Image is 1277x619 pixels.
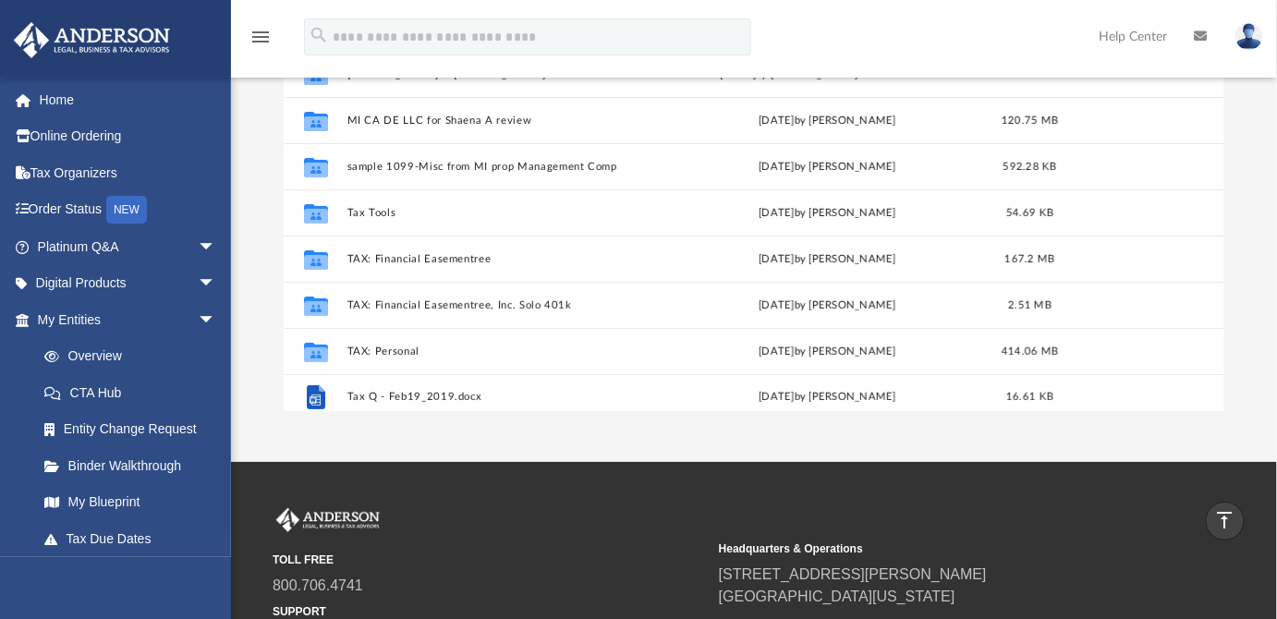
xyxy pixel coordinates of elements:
[1001,346,1057,357] span: 414.06 MB
[347,68,662,80] button: [PERSON_NAME] & [PERSON_NAME]
[26,447,244,484] a: Binder Walkthrough
[198,301,235,339] span: arrow_drop_down
[719,589,955,604] a: [GEOGRAPHIC_DATA][US_STATE]
[719,566,987,582] a: [STREET_ADDRESS][PERSON_NAME]
[1001,69,1057,79] span: 144.01 MB
[13,557,235,594] a: My [PERSON_NAME] Teamarrow_drop_down
[273,577,363,593] a: 800.706.4741
[26,484,235,521] a: My Blueprint
[249,26,272,48] i: menu
[284,29,1225,412] div: grid
[26,338,244,375] a: Overview
[13,154,244,191] a: Tax Organizers
[670,113,985,129] div: [DATE] by [PERSON_NAME]
[670,297,985,314] div: [DATE] by [PERSON_NAME]
[273,508,383,532] img: Anderson Advisors Platinum Portal
[1214,509,1236,531] i: vertical_align_top
[309,25,329,45] i: search
[1119,383,1161,411] button: More options
[13,81,244,118] a: Home
[670,251,985,268] div: [DATE] by [PERSON_NAME]
[198,557,235,595] span: arrow_drop_down
[198,265,235,303] span: arrow_drop_down
[1008,300,1052,310] span: 2.51 MB
[13,301,244,338] a: My Entitiesarrow_drop_down
[26,411,244,448] a: Entity Change Request
[26,374,244,411] a: CTA Hub
[670,389,985,406] div: [DATE] by [PERSON_NAME]
[198,228,235,266] span: arrow_drop_down
[1001,115,1057,126] span: 120.75 MB
[13,191,244,229] a: Order StatusNEW
[1235,23,1263,50] img: User Pic
[347,161,662,173] button: sample 1099-Misc from MI prop Management Comp
[106,196,147,224] div: NEW
[347,253,662,265] button: TAX: Financial Easementree
[347,115,662,127] button: MI CA DE LLC for Shaena A review
[670,344,985,360] div: [DATE] by [PERSON_NAME]
[347,346,662,358] button: TAX: Personal
[249,35,272,48] a: menu
[670,159,985,176] div: [DATE] by [PERSON_NAME]
[8,22,176,58] img: Anderson Advisors Platinum Portal
[273,552,706,568] small: TOLL FREE
[347,299,662,311] button: TAX: Financial Easementree, Inc. Solo 401k
[13,118,244,155] a: Online Ordering
[347,391,662,403] button: Tax Q - Feb19_2019.docx
[670,67,985,83] div: [DATE] by [PERSON_NAME] Advisors Portal
[1003,162,1056,172] span: 592.28 KB
[347,207,662,219] button: Tax Tools
[13,228,244,265] a: Platinum Q&Aarrow_drop_down
[719,540,1152,557] small: Headquarters & Operations
[1006,208,1053,218] span: 54.69 KB
[13,265,244,302] a: Digital Productsarrow_drop_down
[1206,502,1245,540] a: vertical_align_top
[26,520,244,557] a: Tax Due Dates
[1004,254,1054,264] span: 167.2 MB
[1006,392,1053,402] span: 16.61 KB
[670,205,985,222] div: [DATE] by [PERSON_NAME]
